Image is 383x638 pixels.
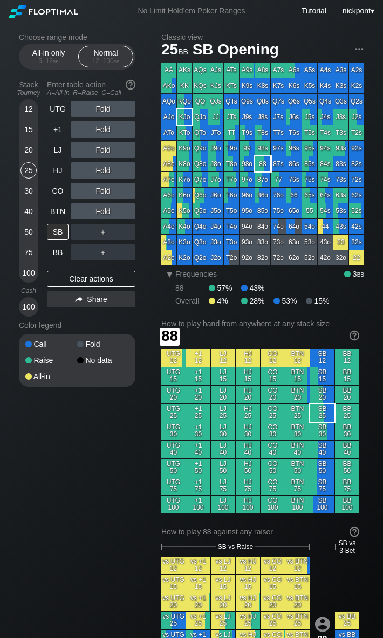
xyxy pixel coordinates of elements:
[177,78,192,93] div: KK
[271,141,286,156] div: 97s
[177,109,192,125] div: KJo
[175,297,209,305] div: Overall
[161,188,176,203] div: A6o
[20,299,37,315] div: 100
[177,203,192,218] div: K5o
[20,101,37,117] div: 12
[333,219,348,234] div: 43s
[349,109,364,125] div: J2s
[15,76,43,101] div: Stack
[273,297,306,305] div: 53%
[240,156,255,171] div: 98o
[286,250,302,265] div: 62o
[286,94,302,109] div: Q6s
[302,172,317,187] div: 75s
[302,156,317,171] div: 85s
[47,291,135,307] div: Share
[240,63,255,78] div: A9s
[178,45,188,57] span: bb
[177,94,192,109] div: KQo
[271,219,286,234] div: 74o
[47,244,69,260] div: BB
[240,219,255,234] div: 94o
[236,404,260,422] div: HJ 25
[161,172,176,187] div: A7o
[333,109,348,125] div: J3s
[186,441,210,458] div: +1 40
[186,459,210,477] div: +1 50
[125,79,136,91] img: help.32db89a4.svg
[175,270,217,278] span: Frequencies
[208,78,223,93] div: KJs
[333,156,348,171] div: 83s
[349,63,364,78] div: A2s
[333,94,348,109] div: Q3s
[333,250,348,265] div: 32o
[310,349,334,367] div: SB 12
[255,250,270,265] div: 82o
[161,327,178,344] span: 88
[161,367,186,385] div: UTG 15
[236,459,260,477] div: HJ 50
[349,188,364,203] div: 62s
[286,78,302,93] div: K6s
[261,404,285,422] div: CO 25
[161,63,176,78] div: AA
[161,156,176,171] div: A8o
[286,156,302,171] div: 86s
[71,203,135,219] div: Fold
[333,78,348,93] div: K3s
[271,78,286,93] div: K7s
[302,125,317,140] div: T5s
[271,188,286,203] div: 76o
[340,5,376,17] div: ▾
[255,141,270,156] div: 98s
[240,141,255,156] div: 99
[224,250,239,265] div: T2o
[177,156,192,171] div: K8o
[286,188,302,203] div: 66
[177,63,192,78] div: AKs
[302,219,317,234] div: 54o
[75,297,83,303] img: share.864f2f62.svg
[349,125,364,140] div: T2s
[255,94,270,109] div: Q8s
[193,172,208,187] div: Q7o
[286,219,302,234] div: 64o
[255,235,270,250] div: 83o
[211,422,235,440] div: LJ 30
[224,141,239,156] div: T9o
[302,250,317,265] div: 52o
[333,188,348,203] div: 63s
[208,94,223,109] div: QJs
[47,162,69,179] div: HJ
[310,386,334,403] div: SB 20
[261,422,285,440] div: CO 30
[114,57,120,65] span: bb
[211,367,235,385] div: LJ 15
[285,422,310,440] div: BTN 30
[286,203,302,218] div: 65o
[20,142,37,158] div: 20
[240,188,255,203] div: 96o
[193,109,208,125] div: QJo
[26,57,71,65] div: 5 – 12
[333,63,348,78] div: A3s
[193,219,208,234] div: Q4o
[240,109,255,125] div: J9s
[349,141,364,156] div: 92s
[177,188,192,203] div: K6o
[224,219,239,234] div: T4o
[271,125,286,140] div: T7s
[318,235,333,250] div: 43o
[261,386,285,403] div: CO 20
[162,267,176,280] div: ▾
[208,235,223,250] div: J3o
[255,156,270,171] div: 88
[209,284,241,292] div: 57%
[285,404,310,422] div: BTN 25
[335,422,359,440] div: BB 30
[302,78,317,93] div: K5s
[286,141,302,156] div: 96s
[353,43,365,55] img: ellipsis.fd386fe8.svg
